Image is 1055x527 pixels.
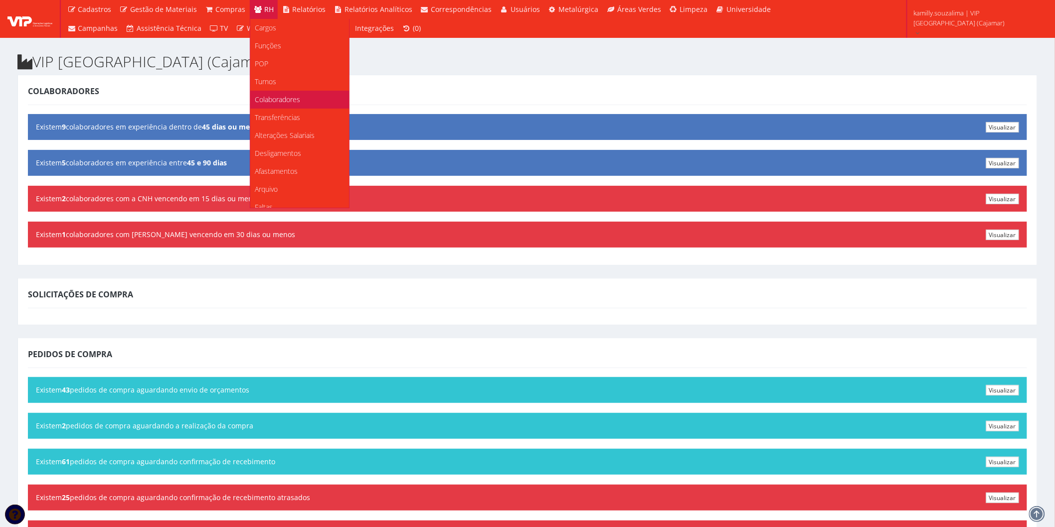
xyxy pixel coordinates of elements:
[986,385,1019,395] a: Visualizar
[28,222,1027,248] div: Existem colaboradores com [PERSON_NAME] vencendo em 30 dias ou menos
[202,122,262,132] b: 45 dias ou menos
[187,158,227,167] b: 45 e 90 dias
[986,421,1019,431] a: Visualizar
[122,19,206,38] a: Assistência Técnica
[986,230,1019,240] a: Visualizar
[28,485,1027,511] div: Existem pedidos de compra aguardando confirmação de recebimento atrasados
[255,184,278,194] span: Arquivo
[255,148,302,158] span: Desligamentos
[17,53,1038,70] h2: VIP [GEOGRAPHIC_DATA] (Cajamar)
[28,86,99,97] span: Colaboradores
[250,55,349,73] a: POP
[250,127,349,144] a: Alterações Salariais
[250,198,349,216] a: Faltas
[62,230,66,239] b: 1
[62,421,66,430] b: 2
[137,23,201,33] span: Assistência Técnica
[559,4,599,14] span: Metalúrgica
[130,4,197,14] span: Gestão de Materiais
[986,194,1019,204] a: Visualizar
[255,131,315,140] span: Alterações Salariais
[28,289,133,300] span: Solicitações de Compra
[28,150,1027,176] div: Existem colaboradores em experiência entre
[63,19,122,38] a: Campanhas
[62,457,70,466] b: 61
[986,158,1019,168] a: Visualizar
[28,114,1027,140] div: Existem colaboradores em experiência dentro de
[255,95,301,104] span: Colaboradores
[264,4,274,14] span: RH
[250,37,349,55] a: Funções
[986,122,1019,132] a: Visualizar
[250,144,349,162] a: Desligamentos
[511,4,540,14] span: Usuários
[913,8,1042,28] span: kamilly.souzalima | VIP [GEOGRAPHIC_DATA] (Cajamar)
[216,4,246,14] span: Compras
[62,385,70,395] b: 43
[355,23,394,33] span: Integrações
[255,113,301,122] span: Transferências
[986,457,1019,467] a: Visualizar
[255,41,282,50] span: Funções
[232,19,285,38] a: Workflows
[431,4,492,14] span: Correspondências
[28,186,1027,212] div: Existem colaboradores com a CNH vencendo em 15 dias ou menos
[293,4,326,14] span: Relatórios
[220,23,228,33] span: TV
[28,349,112,360] span: Pedidos de Compra
[398,19,425,38] a: (0)
[255,202,273,212] span: Faltas
[62,194,66,203] b: 2
[78,4,112,14] span: Cadastros
[352,19,398,38] a: Integrações
[250,73,349,91] a: Turnos
[28,449,1027,475] div: Existem pedidos de compra aguardando confirmação de recebimento
[62,158,66,167] b: 5
[7,11,52,26] img: logo
[250,91,349,109] a: Colaboradores
[250,19,349,37] a: Cargos
[345,4,412,14] span: Relatórios Analíticos
[250,162,349,180] a: Afastamentos
[62,493,70,502] b: 25
[247,23,281,33] span: Workflows
[617,4,661,14] span: Áreas Verdes
[726,4,771,14] span: Universidade
[28,377,1027,403] div: Existem pedidos de compra aguardando envio de orçamentos
[62,122,66,132] b: 9
[255,166,298,176] span: Afastamentos
[255,59,269,68] span: POP
[250,109,349,127] a: Transferências
[986,493,1019,503] a: Visualizar
[413,23,421,33] span: (0)
[205,19,232,38] a: TV
[255,23,277,32] span: Cargos
[680,4,708,14] span: Limpeza
[255,77,277,86] span: Turnos
[78,23,118,33] span: Campanhas
[250,180,349,198] a: Arquivo
[28,413,1027,439] div: Existem pedidos de compra aguardando a realização da compra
